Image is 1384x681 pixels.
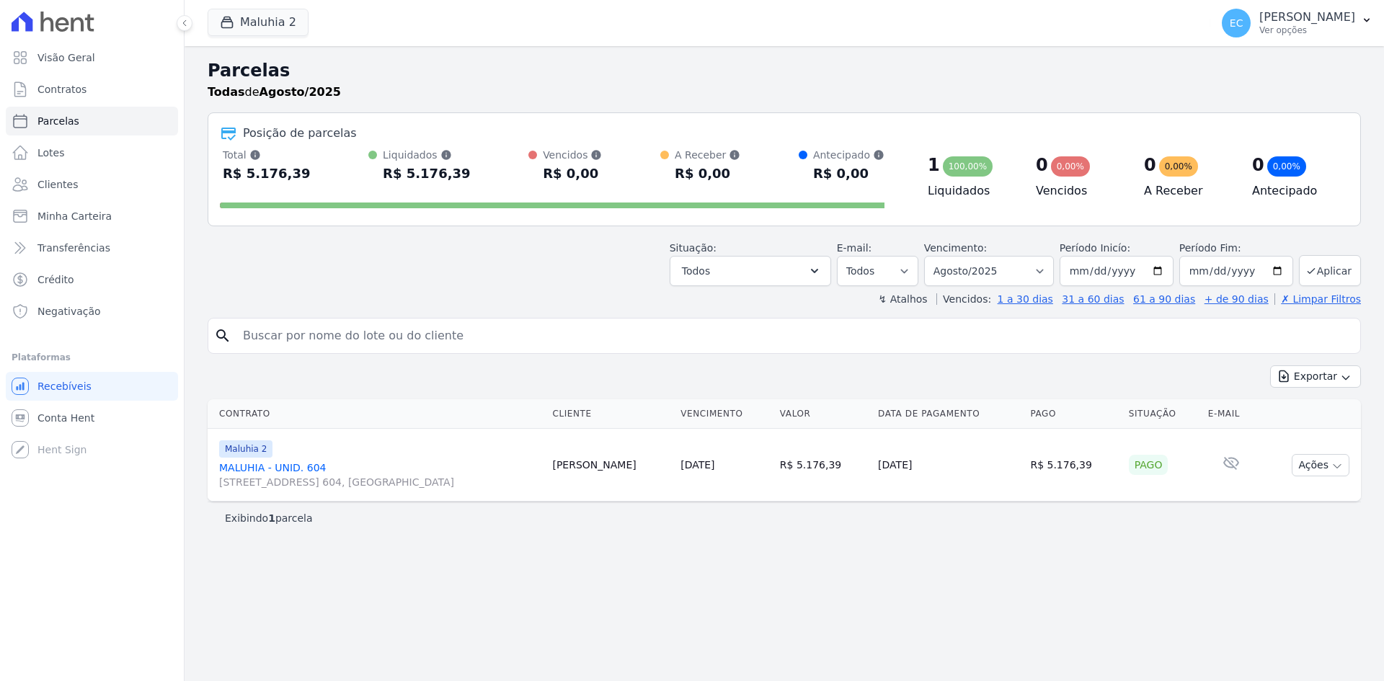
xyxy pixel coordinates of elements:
[6,372,178,401] a: Recebíveis
[208,84,341,101] p: de
[543,148,602,162] div: Vencidos
[872,429,1024,502] td: [DATE]
[675,162,740,185] div: R$ 0,00
[1230,18,1243,28] span: EC
[675,399,774,429] th: Vencimento
[705,407,755,418] label: Cancelado
[1259,25,1355,36] p: Ver opções
[1299,255,1361,286] button: Aplicar
[208,9,309,36] button: Maluhia 2
[872,399,1024,429] th: Data de Pagamento
[6,404,178,432] a: Conta Hent
[813,148,884,162] div: Antecipado
[1051,156,1090,177] div: 0,00%
[1133,293,1195,305] a: 61 a 90 dias
[259,85,341,99] strong: Agosto/2025
[1036,153,1048,177] div: 0
[1292,454,1349,476] button: Ações
[705,327,753,338] label: Agendado
[546,399,675,429] th: Cliente
[1060,242,1130,254] label: Período Inicío:
[936,293,991,305] label: Vencidos:
[813,162,884,185] div: R$ 0,00
[383,148,470,162] div: Liquidados
[1259,10,1355,25] p: [PERSON_NAME]
[219,460,541,489] a: MALUHIA - UNID. 604[STREET_ADDRESS] 604, [GEOGRAPHIC_DATA]
[670,242,717,254] label: Situação:
[705,387,766,398] label: Processando
[6,265,178,294] a: Crédito
[12,349,172,366] div: Plataformas
[928,182,1013,200] h4: Liquidados
[1179,241,1293,256] label: Período Fim:
[1205,293,1269,305] a: + de 90 dias
[1123,399,1202,429] th: Situação
[37,304,101,319] span: Negativação
[37,241,110,255] span: Transferências
[6,107,178,135] a: Parcelas
[223,148,310,162] div: Total
[1036,182,1121,200] h4: Vencidos
[6,75,178,104] a: Contratos
[234,321,1354,350] input: Buscar por nome do lote ou do cliente
[1252,153,1264,177] div: 0
[1024,429,1122,502] td: R$ 5.176,39
[837,242,872,254] label: E-mail:
[705,301,785,312] label: Selecionar todos
[208,399,546,429] th: Contrato
[928,153,940,177] div: 1
[705,427,742,437] label: Vencido
[37,146,65,160] span: Lotes
[1210,3,1384,43] button: EC [PERSON_NAME] Ver opções
[6,297,178,326] a: Negativação
[6,43,178,72] a: Visão Geral
[243,125,357,142] div: Posição de parcelas
[878,293,927,305] label: ↯ Atalhos
[37,379,92,393] span: Recebíveis
[943,156,993,177] div: 100,00%
[6,170,178,199] a: Clientes
[37,50,95,65] span: Visão Geral
[208,85,245,99] strong: Todas
[6,233,178,262] a: Transferências
[37,272,74,287] span: Crédito
[705,347,755,358] label: Em Aberto
[214,327,231,344] i: search
[546,429,675,502] td: [PERSON_NAME]
[998,293,1053,305] a: 1 a 30 dias
[37,177,78,192] span: Clientes
[1270,365,1361,388] button: Exportar
[779,441,820,462] button: Aplicar
[924,242,987,254] label: Vencimento:
[670,256,831,286] button: Todos
[1062,293,1124,305] a: 31 a 60 dias
[6,138,178,167] a: Lotes
[682,262,710,280] span: Todos
[1024,399,1122,429] th: Pago
[543,162,602,185] div: R$ 0,00
[1252,182,1337,200] h4: Antecipado
[1274,293,1361,305] a: ✗ Limpar Filtros
[37,411,94,425] span: Conta Hent
[383,162,470,185] div: R$ 5.176,39
[705,368,728,378] label: Pago
[37,114,79,128] span: Parcelas
[6,202,178,231] a: Minha Carteira
[1144,182,1229,200] h4: A Receber
[37,82,86,97] span: Contratos
[208,58,1361,84] h2: Parcelas
[1202,399,1261,429] th: E-mail
[225,511,313,525] p: Exibindo parcela
[219,475,541,489] span: [STREET_ADDRESS] 604, [GEOGRAPHIC_DATA]
[1267,156,1306,177] div: 0,00%
[1159,156,1198,177] div: 0,00%
[219,440,272,458] span: Maluhia 2
[268,512,275,524] b: 1
[675,148,740,162] div: A Receber
[1129,455,1168,475] div: Pago
[1144,153,1156,177] div: 0
[37,209,112,223] span: Minha Carteira
[223,162,310,185] div: R$ 5.176,39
